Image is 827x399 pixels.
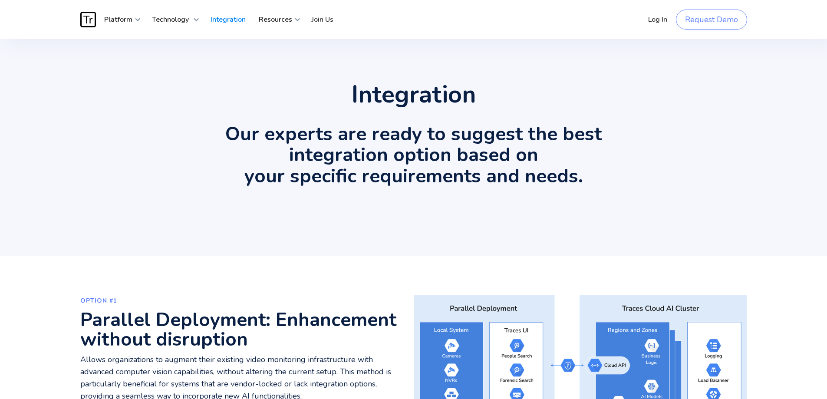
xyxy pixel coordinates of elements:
[98,7,141,33] div: Platform
[352,82,476,106] h1: Integration
[259,15,292,24] strong: Resources
[305,7,340,33] a: Join Us
[80,12,96,27] img: Traces Logo
[676,10,747,30] a: Request Demo
[104,15,132,24] strong: Platform
[204,7,252,33] a: Integration
[252,7,301,33] div: Resources
[80,310,407,350] h3: Parallel Deployment: Enhancement without disruption
[80,12,98,27] a: home
[152,15,189,24] strong: Technology
[642,7,674,33] a: Log In
[145,7,200,33] div: Technology
[225,124,602,187] h2: Our experts are ready to suggest the best integration option based on your specific requirements ...
[80,295,297,306] div: OPTION #1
